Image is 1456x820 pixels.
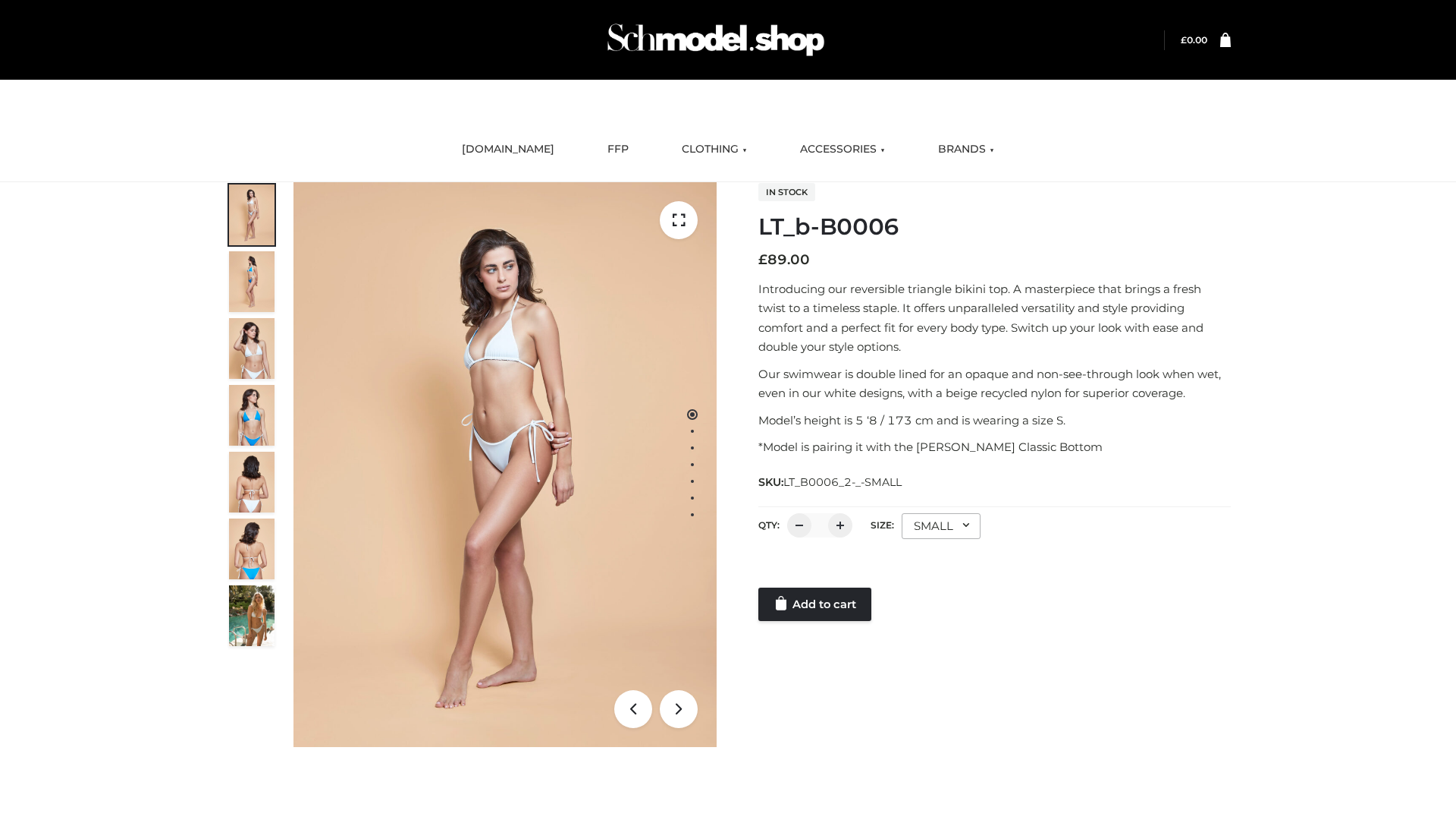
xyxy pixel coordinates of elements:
[758,279,1231,357] p: Introducing our reversible triangle bikini top. A masterpiece that brings a fresh twist to a time...
[758,364,1231,403] p: Our swimwear is double lined for an opaque and non-see-through look when wet, even in our white d...
[450,133,566,166] a: [DOMAIN_NAME]
[229,184,275,245] img: ArielClassicBikiniTop_CloudNine_AzureSky_OW114ECO_1-scaled.jpg
[1181,34,1187,46] span: £
[783,475,902,489] span: LT_B0006_2-_-SMALL
[758,519,780,531] label: QTY:
[229,519,275,579] img: ArielClassicBikiniTop_CloudNine_AzureSky_OW114ECO_8-scaled.jpg
[602,10,830,70] img: Schmodel Admin 964
[758,213,1231,241] h1: LT_b-B0006
[596,133,640,166] a: FFP
[758,411,1231,430] p: Model’s height is 5 ‘8 / 173 cm and is wearing a size S.
[229,385,275,446] img: ArielClassicBikiniTop_CloudNine_AzureSky_OW114ECO_4-scaled.jpg
[229,585,275,646] img: Arieltop_CloudNine_AzureSky2.jpg
[670,133,758,166] a: CLOTHING
[758,588,871,621] a: Add to cart
[902,513,981,539] div: SMALL
[789,133,896,166] a: ACCESSORIES
[1181,34,1207,46] bdi: 0.00
[758,437,1231,457] p: *Model is pairing it with the [PERSON_NAME] Classic Bottom
[758,251,810,268] bdi: 89.00
[229,318,275,379] img: ArielClassicBikiniTop_CloudNine_AzureSky_OW114ECO_3-scaled.jpg
[758,183,815,201] span: In stock
[293,182,717,747] img: ArielClassicBikiniTop_CloudNine_AzureSky_OW114ECO_1
[927,133,1006,166] a: BRANDS
[758,473,903,491] span: SKU:
[1181,34,1207,46] a: £0.00
[229,452,275,512] img: ArielClassicBikiniTop_CloudNine_AzureSky_OW114ECO_7-scaled.jpg
[229,251,275,312] img: ArielClassicBikiniTop_CloudNine_AzureSky_OW114ECO_2-scaled.jpg
[758,251,767,268] span: £
[871,519,894,531] label: Size:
